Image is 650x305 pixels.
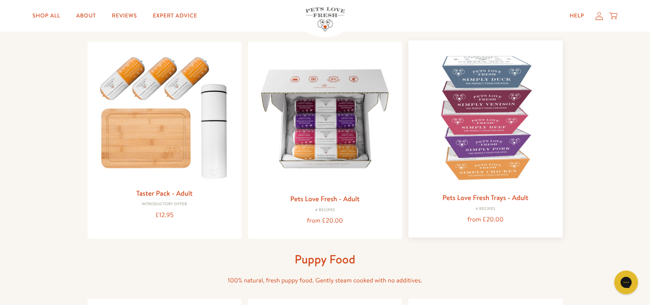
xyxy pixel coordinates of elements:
[94,202,235,207] div: Introductory Offer
[105,8,143,24] a: Reviews
[254,48,396,189] img: Pets Love Fresh - Adult
[26,8,67,24] a: Shop All
[94,48,235,184] img: Taster Pack - Adult
[610,268,642,297] iframe: Gorgias live chat messenger
[254,215,396,226] div: from £20.00
[290,194,360,204] a: Pets Love Fresh - Adult
[415,214,556,225] div: from £20.00
[415,47,556,188] img: Pets Love Fresh Trays - Adult
[442,193,528,202] a: Pets Love Fresh Trays - Adult
[198,252,452,267] h1: Puppy Food
[147,8,204,24] a: Expert Advice
[254,208,396,213] div: 4 Recipes
[136,188,193,198] a: Taster Pack - Adult
[305,7,345,31] img: Pets Love Fresh
[415,207,556,212] div: 4 Recipes
[563,8,591,24] a: Help
[94,210,235,221] div: £12.95
[70,8,102,24] a: About
[228,276,422,285] span: 100% natural, fresh puppy food. Gently steam cooked with no additives.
